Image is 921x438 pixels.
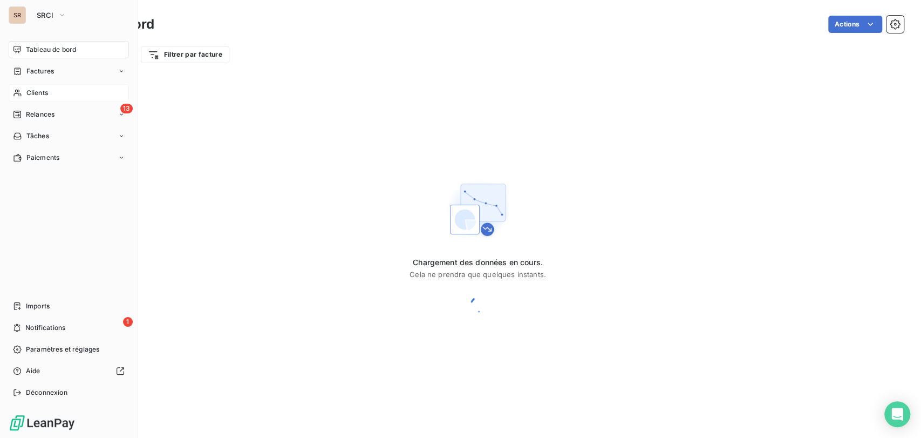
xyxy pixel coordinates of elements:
span: Aide [26,366,40,376]
span: Cela ne prendra que quelques instants. [410,270,546,279]
span: Paiements [26,153,59,163]
span: SRCI [37,11,53,19]
img: Logo LeanPay [9,414,76,432]
span: Tâches [26,131,49,141]
span: Déconnexion [26,388,67,397]
span: Factures [26,66,54,76]
div: SR [9,6,26,24]
span: 13 [120,104,133,113]
span: Notifications [25,323,65,333]
button: Filtrer par facture [141,46,229,63]
span: Paramètres et réglages [26,345,99,354]
div: Open Intercom Messenger [884,401,910,427]
span: 1 [123,317,133,327]
img: First time [444,175,513,244]
span: Tableau de bord [26,45,76,55]
a: Aide [9,362,129,380]
span: Chargement des données en cours. [410,257,546,268]
span: Clients [26,88,48,98]
button: Actions [828,16,882,33]
span: Relances [26,110,54,119]
span: Imports [26,301,50,311]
